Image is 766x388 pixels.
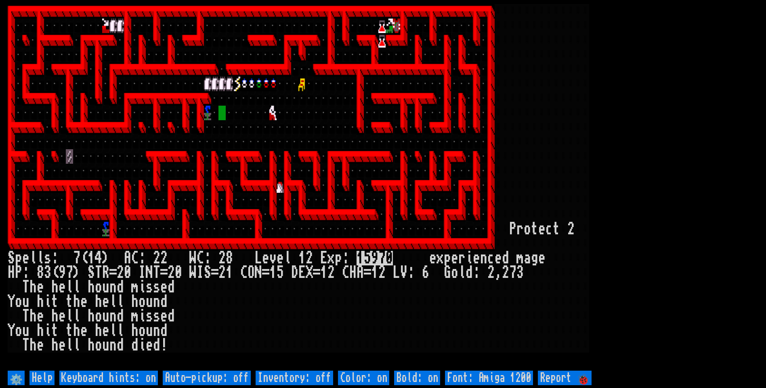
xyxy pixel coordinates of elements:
div: 5 [277,265,284,280]
input: ⚙️ [8,371,25,385]
input: Keyboard hints: on [59,371,158,385]
div: l [117,323,124,338]
div: g [531,251,538,265]
div: = [313,265,320,280]
div: h [37,294,44,309]
div: x [437,251,444,265]
div: 7 [509,265,516,280]
div: d [117,338,124,353]
div: 8 [226,251,233,265]
div: S [204,265,211,280]
div: e [59,280,66,294]
div: l [109,294,117,309]
div: O [248,265,255,280]
div: u [22,294,29,309]
div: L [393,265,400,280]
div: 1 [371,265,378,280]
div: 1 [320,265,327,280]
div: e [37,280,44,294]
div: C [197,251,204,265]
div: n [153,294,160,309]
div: l [29,251,37,265]
div: 4 [95,251,102,265]
div: t [531,222,538,236]
div: N [146,265,153,280]
mark: 5 [364,251,371,265]
div: d [117,309,124,323]
div: u [146,294,153,309]
div: A [357,265,364,280]
div: h [88,309,95,323]
div: : [139,251,146,265]
div: : [407,265,415,280]
div: e [538,222,546,236]
div: ( [80,251,88,265]
div: h [73,323,80,338]
div: 2 [502,265,509,280]
input: Auto-pickup: off [163,371,251,385]
div: o [139,323,146,338]
div: 0 [175,265,182,280]
div: h [29,338,37,353]
div: m [131,280,139,294]
div: d [153,338,160,353]
div: e [160,309,168,323]
input: Report 🐞 [538,371,592,385]
div: S [8,251,15,265]
div: : [204,251,211,265]
input: Inventory: off [256,371,333,385]
div: T [22,280,29,294]
div: C [131,251,139,265]
div: 6 [422,265,429,280]
div: 1 [298,251,306,265]
div: o [95,338,102,353]
div: 1 [269,265,277,280]
div: e [160,280,168,294]
div: h [51,338,59,353]
div: e [429,251,437,265]
div: s [153,309,160,323]
div: h [37,323,44,338]
div: e [277,251,284,265]
div: 8 [37,265,44,280]
div: o [95,280,102,294]
div: p [335,251,342,265]
div: = [109,265,117,280]
div: 2 [117,265,124,280]
div: e [451,251,458,265]
div: d [117,280,124,294]
div: p [15,251,22,265]
mark: 1 [357,251,364,265]
div: o [15,294,22,309]
div: : [22,265,29,280]
div: 7 [73,251,80,265]
div: i [44,294,51,309]
div: L [255,251,262,265]
div: n [109,338,117,353]
div: 2 [160,251,168,265]
div: u [146,323,153,338]
div: l [73,338,80,353]
div: l [109,323,117,338]
div: t [51,294,59,309]
div: I [139,265,146,280]
div: x [327,251,335,265]
div: s [146,309,153,323]
div: a [524,251,531,265]
div: P [15,265,22,280]
div: u [22,323,29,338]
div: h [73,294,80,309]
div: d [466,265,473,280]
div: = [364,265,371,280]
div: 3 [44,265,51,280]
div: o [451,265,458,280]
mark: 0 [386,251,393,265]
div: N [255,265,262,280]
mark: 7 [378,251,386,265]
div: s [146,280,153,294]
mark: 9 [371,251,378,265]
div: i [44,323,51,338]
div: l [284,251,291,265]
input: Help [29,371,55,385]
div: E [320,251,327,265]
